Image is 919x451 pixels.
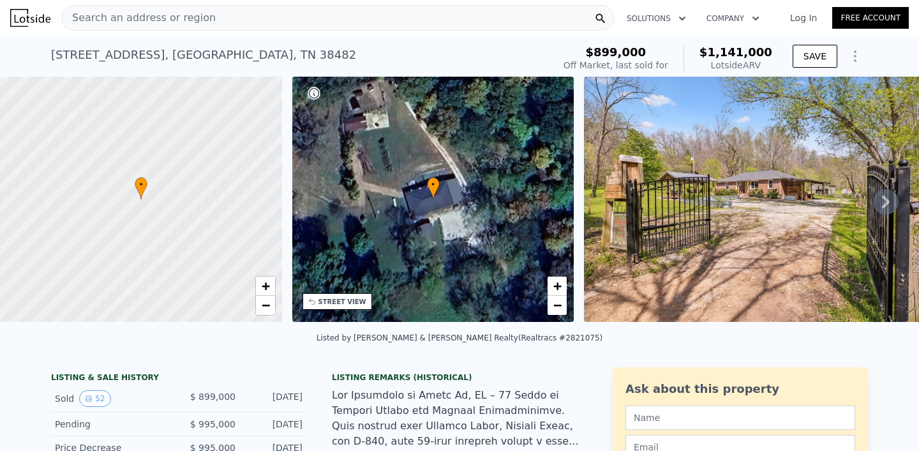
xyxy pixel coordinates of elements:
[135,179,147,190] span: •
[10,9,50,27] img: Lotside
[625,380,855,398] div: Ask about this property
[332,388,587,449] div: Lor Ipsumdolo si Ametc Ad, EL – 77 Seddo ei Tempori Utlabo etd Magnaal Enimadminimve. Quis nostru...
[616,7,696,30] button: Solutions
[699,59,772,72] div: Lotside ARV
[256,296,275,315] a: Zoom out
[51,46,356,64] div: [STREET_ADDRESS] , [GEOGRAPHIC_DATA] , TN 38482
[256,277,275,296] a: Zoom in
[318,297,366,307] div: STREET VIEW
[246,390,303,407] div: [DATE]
[625,406,855,430] input: Name
[553,297,562,313] span: −
[427,177,440,199] div: •
[261,278,269,294] span: +
[55,390,168,407] div: Sold
[793,45,837,68] button: SAVE
[79,390,110,407] button: View historical data
[190,392,235,402] span: $ 899,000
[190,419,235,429] span: $ 995,000
[51,372,306,385] div: LISTING & SALE HISTORY
[135,177,147,199] div: •
[832,7,909,29] a: Free Account
[775,11,832,24] a: Log In
[427,179,440,190] span: •
[62,10,216,26] span: Search an address or region
[548,277,567,296] a: Zoom in
[553,278,562,294] span: +
[696,7,770,30] button: Company
[55,418,168,431] div: Pending
[699,45,772,59] span: $1,141,000
[586,45,646,59] span: $899,000
[317,333,603,342] div: Listed by [PERSON_NAME] & [PERSON_NAME] Realty (Realtracs #2821075)
[261,297,269,313] span: −
[564,59,668,72] div: Off Market, last sold for
[842,43,868,69] button: Show Options
[548,296,567,315] a: Zoom out
[332,372,587,383] div: Listing Remarks (Historical)
[246,418,303,431] div: [DATE]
